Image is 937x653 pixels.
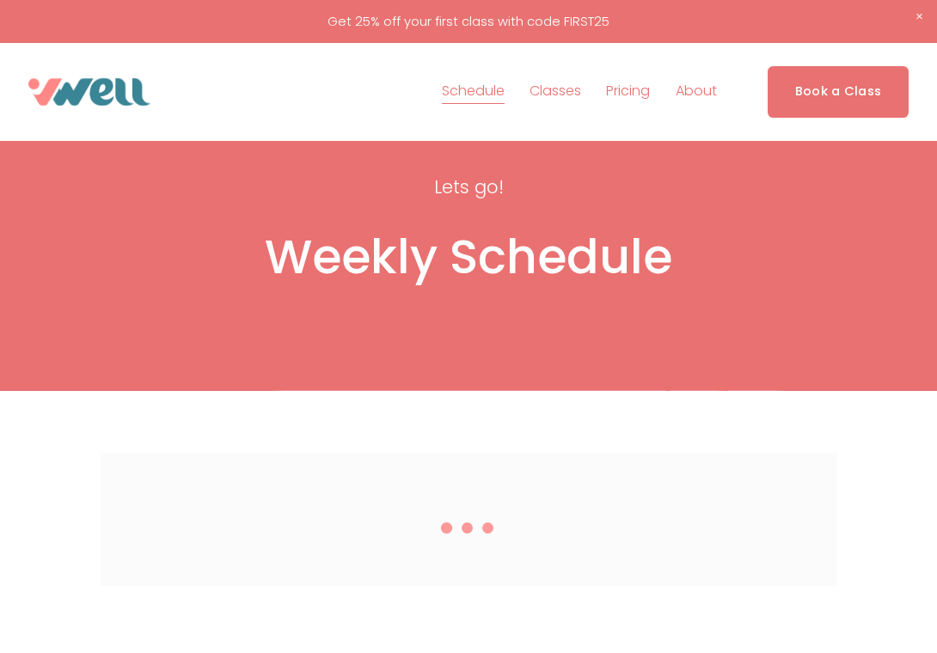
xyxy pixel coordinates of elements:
[530,78,581,106] a: folder dropdown
[28,78,150,106] img: VWell
[606,78,650,106] a: Pricing
[676,79,717,104] span: About
[288,171,650,204] p: Lets go!
[28,228,909,286] h1: Weekly Schedule
[768,66,909,117] a: Book a Class
[530,79,581,104] span: Classes
[442,78,505,106] a: Schedule
[676,78,717,106] a: folder dropdown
